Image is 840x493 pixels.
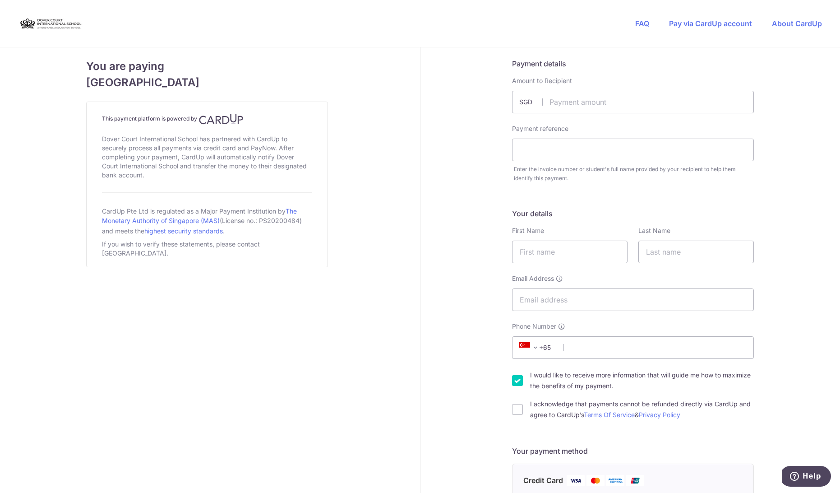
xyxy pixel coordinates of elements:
[772,19,822,28] a: About CardUp
[102,238,312,260] div: If you wish to verify these statements, please contact [GEOGRAPHIC_DATA].
[523,475,563,486] span: Credit Card
[512,241,628,263] input: First name
[512,58,754,69] h5: Payment details
[626,475,644,486] img: Union Pay
[86,74,328,91] span: [GEOGRAPHIC_DATA]
[519,342,541,353] span: +65
[512,446,754,456] h5: Your payment method
[638,226,670,235] label: Last Name
[199,114,243,125] img: CardUp
[639,411,680,419] a: Privacy Policy
[514,165,754,183] div: Enter the invoice number or student's full name provided by your recipient to help them identify ...
[584,411,635,419] a: Terms Of Service
[567,475,585,486] img: Visa
[512,274,554,283] span: Email Address
[102,114,312,125] h4: This payment platform is powered by
[635,19,649,28] a: FAQ
[530,370,754,391] label: I would like to receive more information that will guide me how to maximize the benefits of my pa...
[512,226,544,235] label: First Name
[144,227,223,235] a: highest security standards
[530,399,754,420] label: I acknowledge that payments cannot be refunded directly via CardUp and agree to CardUp’s &
[102,133,312,181] div: Dover Court International School has partnered with CardUp to securely process all payments via c...
[606,475,624,486] img: American Express
[519,98,543,107] span: SGD
[512,208,754,219] h5: Your details
[586,475,605,486] img: Mastercard
[638,241,754,263] input: Last name
[512,76,572,85] label: Amount to Recipient
[512,124,568,133] label: Payment reference
[512,322,556,331] span: Phone Number
[512,288,754,311] input: Email address
[86,58,328,74] span: You are paying
[782,466,831,488] iframe: Opens a widget where you can find more information
[669,19,752,28] a: Pay via CardUp account
[517,342,557,353] span: +65
[102,204,312,238] div: CardUp Pte Ltd is regulated as a Major Payment Institution by (License no.: PS20200484) and meets...
[512,91,754,113] input: Payment amount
